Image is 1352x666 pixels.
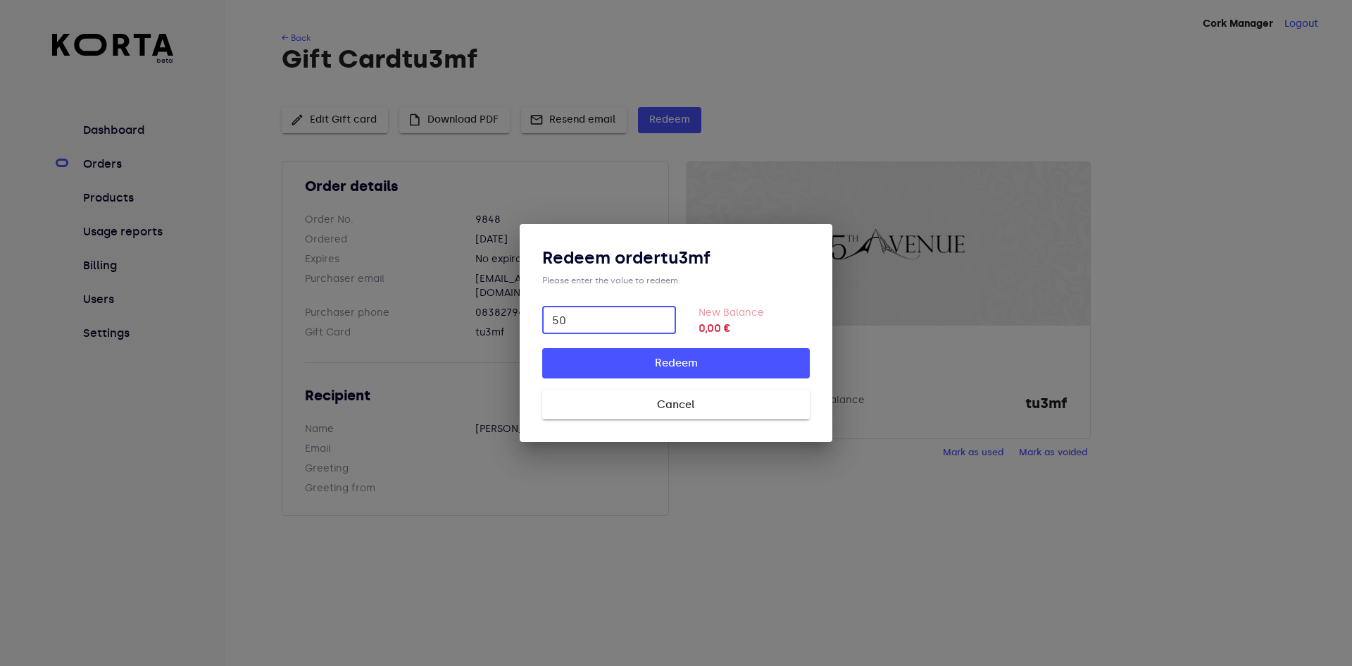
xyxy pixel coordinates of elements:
[542,247,810,269] h3: Redeem order tu3mf
[542,390,810,419] button: Cancel
[565,395,787,414] span: Cancel
[699,320,810,337] strong: 0,00 €
[542,275,810,286] div: Please enter the value to redeem:
[699,307,764,319] label: New Balance
[565,354,787,372] span: Redeem
[542,348,810,378] button: Redeem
